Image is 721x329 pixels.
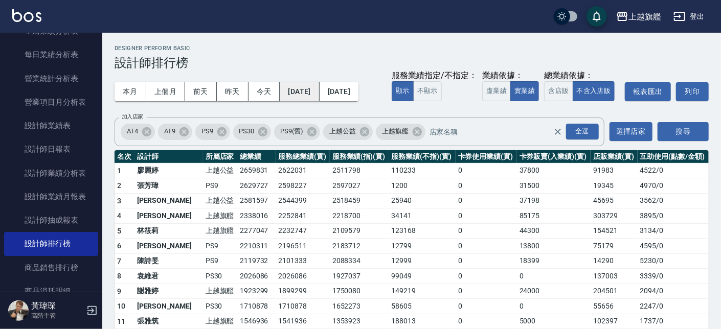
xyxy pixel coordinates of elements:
[389,269,456,284] td: 99049
[185,82,217,101] button: 前天
[274,124,320,140] div: PS9(舊)
[591,223,638,239] td: 154521
[638,150,709,163] th: 互助使用(點數/金額)
[330,163,389,178] td: 2511798
[115,82,146,101] button: 本月
[203,299,237,314] td: PS30
[389,223,456,239] td: 123168
[510,81,539,101] button: 實業績
[203,193,237,208] td: 上越公益
[4,114,98,137] a: 設計師業績表
[591,178,638,194] td: 19345
[330,150,389,163] th: 服務業績(指)(實)
[31,311,83,320] p: 高階主管
[591,314,638,329] td: 102397
[320,82,358,101] button: [DATE]
[237,253,276,269] td: 2119732
[638,223,709,239] td: 3134 / 0
[389,314,456,329] td: 188013
[638,314,709,329] td: 1737 / 0
[115,150,134,163] th: 名次
[117,287,121,295] span: 9
[638,178,709,194] td: 4970 / 0
[121,124,155,140] div: AT4
[237,239,276,254] td: 2210311
[482,81,511,101] button: 虛業績
[389,163,456,178] td: 110233
[591,239,638,254] td: 75179
[389,208,456,224] td: 34141
[625,82,671,101] button: 報表匯出
[217,82,249,101] button: 昨天
[638,284,709,299] td: 2094 / 0
[456,284,517,299] td: 0
[413,81,442,101] button: 不顯示
[280,82,319,101] button: [DATE]
[638,269,709,284] td: 3339 / 0
[330,193,389,208] td: 2518459
[456,239,517,254] td: 0
[233,124,272,140] div: PS30
[195,126,219,136] span: PS9
[237,314,276,329] td: 1546936
[330,284,389,299] td: 1750080
[276,269,330,284] td: 2026086
[517,253,591,269] td: 18399
[134,150,203,163] th: 設計師
[237,178,276,194] td: 2629727
[376,126,415,136] span: 上越旗艦
[330,253,389,269] td: 2088334
[276,150,330,163] th: 服務總業績(實)
[134,208,203,224] td: [PERSON_NAME]
[638,208,709,224] td: 3895 / 0
[638,239,709,254] td: 4595 / 0
[134,193,203,208] td: [PERSON_NAME]
[612,6,665,27] button: 上越旗艦
[456,193,517,208] td: 0
[4,185,98,208] a: 設計師業績月報表
[4,256,98,279] a: 商品銷售排行榜
[456,163,517,178] td: 0
[117,242,121,250] span: 6
[392,81,414,101] button: 顯示
[638,253,709,269] td: 5230 / 0
[427,123,571,140] input: 店家名稱
[117,181,121,190] span: 2
[12,9,41,22] img: Logo
[237,284,276,299] td: 1923299
[117,227,121,235] span: 5
[203,269,237,284] td: PS30
[134,299,203,314] td: [PERSON_NAME]
[389,284,456,299] td: 149219
[203,239,237,254] td: PS9
[389,193,456,208] td: 25940
[134,178,203,194] td: 張芳瑋
[276,178,330,194] td: 2598227
[276,208,330,224] td: 2252841
[638,163,709,178] td: 4522 / 0
[517,150,591,163] th: 卡券販賣(入業績)(實)
[233,126,261,136] span: PS30
[610,122,652,141] button: 選擇店家
[330,299,389,314] td: 1652273
[203,223,237,239] td: 上越旗艦
[203,178,237,194] td: PS9
[389,253,456,269] td: 12999
[117,272,121,280] span: 8
[203,208,237,224] td: 上越旗艦
[158,124,192,140] div: AT9
[591,284,638,299] td: 204501
[591,299,638,314] td: 55656
[203,163,237,178] td: 上越公益
[456,253,517,269] td: 0
[517,269,591,284] td: 0
[115,56,709,70] h3: 設計師排行榜
[237,193,276,208] td: 2581597
[591,163,638,178] td: 91983
[564,122,601,142] button: Open
[517,178,591,194] td: 31500
[276,284,330,299] td: 1899299
[517,208,591,224] td: 85175
[517,193,591,208] td: 37198
[544,81,573,101] button: 含店販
